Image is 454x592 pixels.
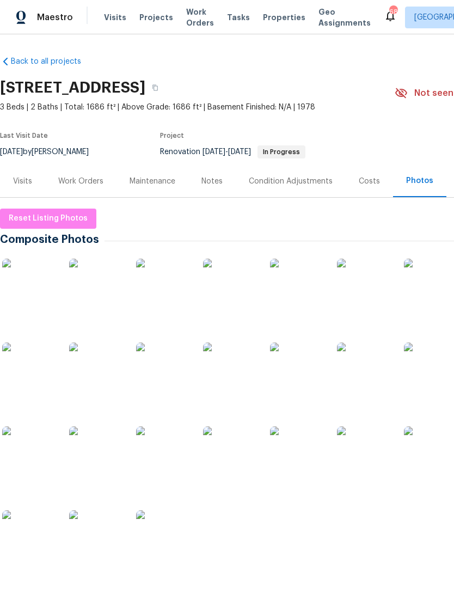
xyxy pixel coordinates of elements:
span: [DATE] [228,148,251,156]
span: Project [160,132,184,139]
div: Work Orders [58,176,103,187]
span: Geo Assignments [318,7,371,28]
span: Projects [139,12,173,23]
div: Maintenance [130,176,175,187]
span: In Progress [259,149,304,155]
div: Photos [406,175,433,186]
div: Condition Adjustments [249,176,333,187]
span: Renovation [160,148,305,156]
div: Visits [13,176,32,187]
div: Costs [359,176,380,187]
span: Tasks [227,14,250,21]
button: Copy Address [145,78,165,97]
span: Reset Listing Photos [9,212,88,225]
span: Visits [104,12,126,23]
span: [DATE] [203,148,225,156]
div: Notes [201,176,223,187]
span: Maestro [37,12,73,23]
span: Properties [263,12,305,23]
span: - [203,148,251,156]
span: Work Orders [186,7,214,28]
div: 68 [389,7,397,17]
